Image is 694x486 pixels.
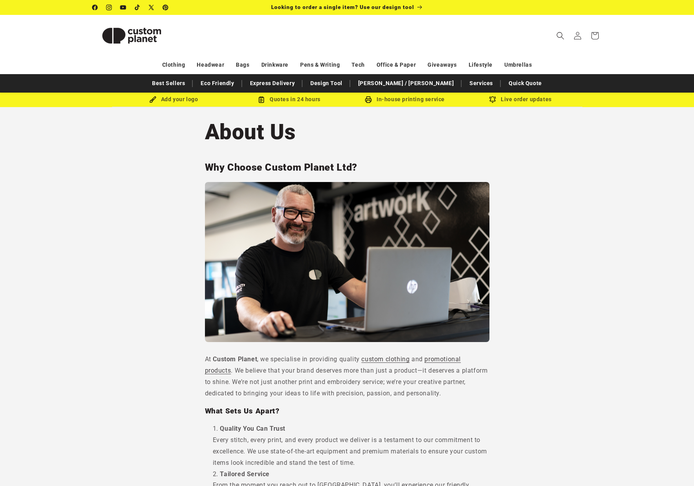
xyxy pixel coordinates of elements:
div: In-house printing service [347,95,463,104]
a: Custom Planet [89,15,174,56]
h2: Why Choose Custom Planet Ltd? [205,161,489,174]
img: In-house printing [365,96,372,103]
a: Lifestyle [469,58,493,72]
a: Headwear [197,58,224,72]
a: [PERSON_NAME] / [PERSON_NAME] [354,76,458,90]
p: At , we specialise in providing quality and . We believe that your brand deserves more than just ... [205,354,489,399]
a: Pens & Writing [300,58,340,72]
div: Add your logo [116,95,232,104]
div: Quotes in 24 hours [232,95,347,104]
img: Brush Icon [149,96,156,103]
li: Every stitch, every print, and every product we deliver is a testament to our commitment to excel... [213,423,489,468]
summary: Search [552,27,569,44]
strong: Quality You Can Trust [220,425,285,432]
a: Umbrellas [504,58,532,72]
a: Eco Friendly [197,76,238,90]
span: Looking to order a single item? Use our design tool [271,4,414,10]
a: Tech [352,58,364,72]
a: Bags [236,58,249,72]
img: Order updates [489,96,496,103]
h1: About Us [205,118,489,146]
a: Drinkware [261,58,288,72]
a: Giveaways [428,58,457,72]
a: custom clothing [361,355,410,363]
h3: What Sets Us Apart? [205,406,489,416]
a: Services [466,76,497,90]
a: Express Delivery [246,76,299,90]
strong: Custom Planet [213,355,257,363]
a: Clothing [162,58,185,72]
img: Order Updates Icon [258,96,265,103]
a: Design Tool [306,76,346,90]
a: Office & Paper [377,58,416,72]
div: Live order updates [463,95,578,104]
strong: Tailored Service [220,470,270,478]
a: Best Sellers [148,76,189,90]
a: Quick Quote [505,76,546,90]
img: Custom Planet [92,18,171,53]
